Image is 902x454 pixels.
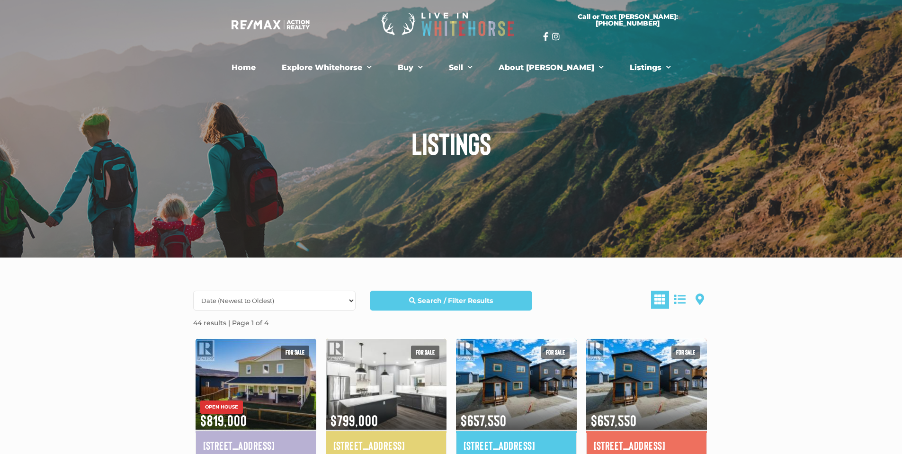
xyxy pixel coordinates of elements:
a: Listings [623,58,678,77]
strong: Search / Filter Results [418,296,493,305]
a: [STREET_ADDRESS] [333,437,439,454]
img: 24 BERYL PLACE, Whitehorse, Yukon [586,337,707,431]
nav: Menu [191,58,712,77]
a: Explore Whitehorse [275,58,379,77]
img: 28 BERYL PLACE, Whitehorse, Yukon [456,337,577,431]
span: Call or Text [PERSON_NAME]: [PHONE_NUMBER] [554,13,701,27]
span: $799,000 [326,399,447,430]
span: OPEN HOUSE [200,401,243,414]
img: 24 SCOTIA LANE, Whitehorse, Yukon [326,337,447,431]
a: Buy [391,58,430,77]
a: About [PERSON_NAME] [491,58,611,77]
a: Search / Filter Results [370,291,532,311]
span: For sale [671,346,700,359]
strong: 44 results | Page 1 of 4 [193,319,268,327]
span: $657,550 [456,399,577,430]
span: For sale [411,346,439,359]
img: 208 LUELLA LANE, Whitehorse, Yukon [196,337,316,431]
span: For sale [281,346,309,359]
span: $819,000 [196,399,316,430]
a: Call or Text [PERSON_NAME]: [PHONE_NUMBER] [543,8,713,32]
span: For sale [541,346,570,359]
a: Sell [442,58,480,77]
h1: Listings [186,128,716,158]
span: $657,550 [586,399,707,430]
a: Home [224,58,263,77]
